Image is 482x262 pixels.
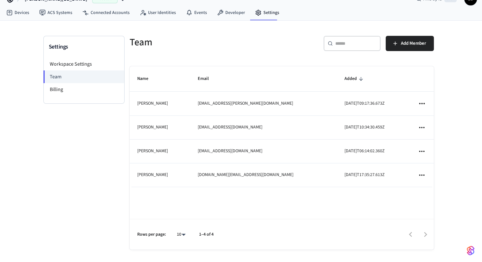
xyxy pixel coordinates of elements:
li: Team [43,70,124,83]
td: [EMAIL_ADDRESS][DOMAIN_NAME] [190,116,337,140]
a: Developer [212,7,250,18]
a: Events [181,7,212,18]
td: [PERSON_NAME] [130,163,190,187]
td: [PERSON_NAME] [130,116,190,140]
table: sticky table [130,66,434,187]
a: Settings [250,7,284,18]
button: Add Member [386,36,434,51]
li: Billing [44,83,124,96]
p: Rows per page: [137,231,166,238]
span: Add Member [401,39,426,48]
h5: Team [130,36,278,49]
span: Added [344,74,365,84]
p: 1–4 of 4 [199,231,214,238]
div: 10 [174,230,189,239]
td: [DATE]T09:17:36.673Z [337,92,410,115]
td: [DATE]T17:35:27.613Z [337,163,410,187]
td: [DOMAIN_NAME][EMAIL_ADDRESS][DOMAIN_NAME] [190,163,337,187]
td: [PERSON_NAME] [130,140,190,163]
td: [EMAIL_ADDRESS][DOMAIN_NAME] [190,140,337,163]
span: Name [137,74,157,84]
td: [PERSON_NAME] [130,92,190,115]
span: Email [198,74,217,84]
td: [EMAIL_ADDRESS][PERSON_NAME][DOMAIN_NAME] [190,92,337,115]
li: Workspace Settings [44,58,124,70]
h3: Settings [49,43,119,51]
td: [DATE]T06:14:02.360Z [337,140,410,163]
a: ACS Systems [34,7,77,18]
img: SeamLogoGradient.69752ec5.svg [467,246,474,256]
td: [DATE]T10:34:30.459Z [337,116,410,140]
a: User Identities [135,7,181,18]
a: Devices [1,7,34,18]
a: Connected Accounts [77,7,135,18]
